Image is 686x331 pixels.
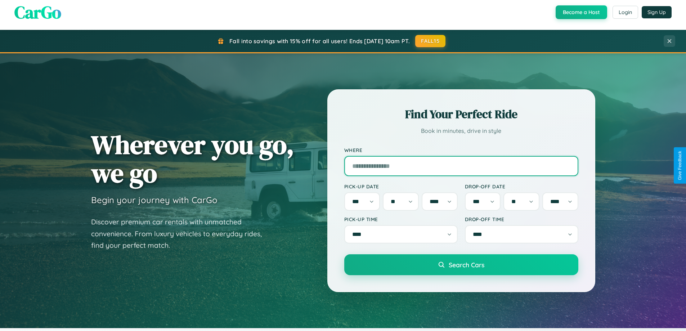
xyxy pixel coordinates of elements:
button: Sign Up [642,6,672,18]
h3: Begin your journey with CarGo [91,194,218,205]
label: Where [344,147,578,153]
p: Discover premium car rentals with unmatched convenience. From luxury vehicles to everyday rides, ... [91,216,271,251]
button: Search Cars [344,254,578,275]
div: Give Feedback [677,151,682,180]
h1: Wherever you go, we go [91,130,294,187]
button: Login [613,6,638,19]
button: FALL15 [415,35,445,47]
span: CarGo [14,0,61,24]
label: Drop-off Time [465,216,578,222]
h2: Find Your Perfect Ride [344,106,578,122]
p: Book in minutes, drive in style [344,126,578,136]
label: Drop-off Date [465,183,578,189]
label: Pick-up Time [344,216,458,222]
label: Pick-up Date [344,183,458,189]
span: Search Cars [449,261,484,269]
span: Fall into savings with 15% off for all users! Ends [DATE] 10am PT. [229,37,410,45]
button: Become a Host [556,5,607,19]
